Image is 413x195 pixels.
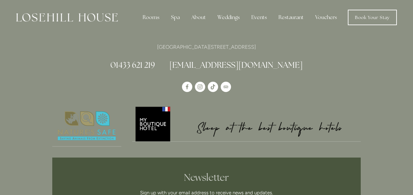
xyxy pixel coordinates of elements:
h2: Newsletter [87,172,326,183]
a: Vouchers [310,11,342,24]
div: Restaurant [273,11,309,24]
div: Rooms [137,11,165,24]
div: Weddings [212,11,245,24]
div: About [186,11,211,24]
a: Nature's Safe - Logo [52,106,121,147]
img: My Boutique Hotel - Logo [132,106,361,141]
a: Book Your Stay [348,10,397,25]
a: 01433 621 219 [110,60,155,70]
a: [EMAIL_ADDRESS][DOMAIN_NAME] [169,60,303,70]
div: Spa [166,11,185,24]
p: [GEOGRAPHIC_DATA][STREET_ADDRESS] [52,43,361,51]
img: Nature's Safe - Logo [52,106,121,146]
div: Events [246,11,272,24]
a: TikTok [208,82,218,92]
a: My Boutique Hotel - Logo [132,106,361,142]
a: Losehill House Hotel & Spa [182,82,192,92]
img: Losehill House [16,13,118,22]
a: TripAdvisor [221,82,231,92]
a: Instagram [195,82,205,92]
